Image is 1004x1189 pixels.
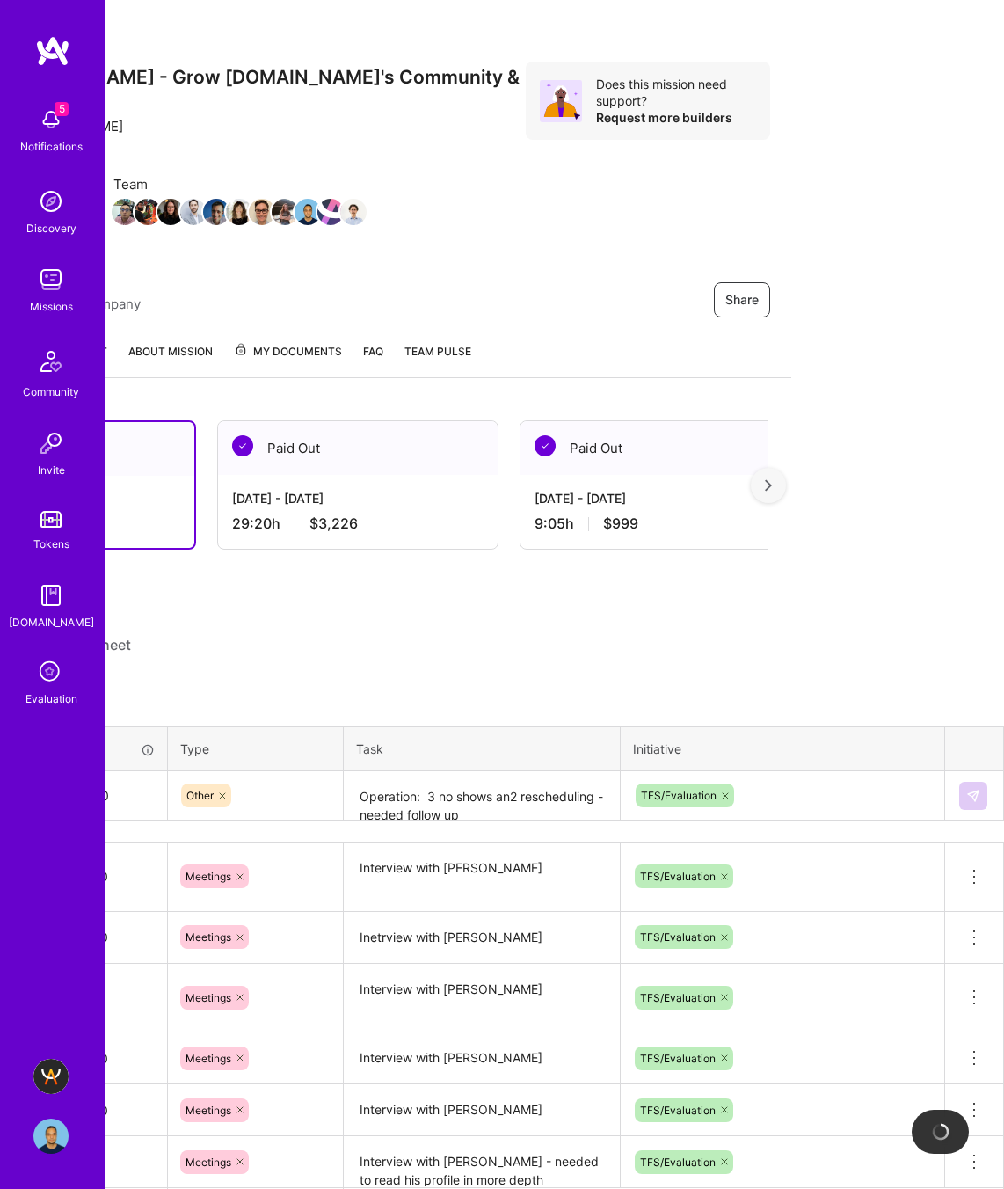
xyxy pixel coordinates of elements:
[344,727,621,771] th: Task
[346,914,618,962] textarea: Inetrview with [PERSON_NAME]
[186,1052,231,1065] span: Meetings
[29,1119,73,1154] a: User Avatar
[640,1104,716,1117] span: TFS/Evaluation
[35,35,70,67] img: logo
[26,219,76,237] div: Discovery
[61,1087,167,1134] input: HH:MM
[23,383,79,401] div: Community
[346,1086,618,1134] textarea: Interview with [PERSON_NAME]
[346,1138,618,1186] textarea: Interview with [PERSON_NAME] - needed to read his profile in more depth
[55,102,69,116] span: 5
[61,853,167,900] input: HH:MM
[62,772,166,819] input: HH:MM
[203,199,229,225] img: Team Member Avatar
[640,930,716,944] span: TFS/Evaluation
[535,435,556,456] img: Paid Out
[596,76,756,109] div: Does this mission need support?
[112,199,138,225] img: Team Member Avatar
[113,197,136,227] a: Team Member Avatar
[128,342,213,377] a: About Mission
[34,656,68,689] i: icon SelectionTeam
[966,789,980,803] img: Submit
[186,991,231,1004] span: Meetings
[234,342,342,361] span: My Documents
[640,991,716,1004] span: TFS/Evaluation
[73,740,155,758] div: Time
[535,489,786,507] div: [DATE] - [DATE]
[9,613,94,631] div: [DOMAIN_NAME]
[520,421,800,475] div: Paid Out
[234,342,342,377] a: My Documents
[180,199,207,225] img: Team Member Avatar
[20,137,83,156] div: Notifications
[113,175,365,193] span: Team
[182,197,205,227] a: Team Member Avatar
[30,340,72,383] img: Community
[136,197,159,227] a: Team Member Avatar
[404,342,471,377] a: Team Pulse
[317,199,344,225] img: Team Member Avatar
[232,514,484,533] div: 29:20 h
[226,199,252,225] img: Team Member Avatar
[251,197,273,227] a: Team Member Avatar
[603,514,638,533] span: $999
[535,514,786,533] div: 9:05 h
[30,297,73,316] div: Missions
[725,291,759,309] span: Share
[296,197,319,227] a: Team Member Avatar
[33,578,69,613] img: guide book
[273,197,296,227] a: Team Member Avatar
[640,1156,716,1169] span: TFS/Evaluation
[232,435,253,456] img: Paid Out
[25,689,77,708] div: Evaluation
[38,461,65,479] div: Invite
[342,197,365,227] a: Team Member Avatar
[218,421,498,475] div: Paid Out
[765,479,772,492] img: right
[959,782,989,810] div: null
[205,197,228,227] a: Team Member Avatar
[33,1119,69,1154] img: User Avatar
[232,489,484,507] div: [DATE] - [DATE]
[295,199,321,225] img: Team Member Avatar
[346,966,618,1032] textarea: Interview with [PERSON_NAME]
[249,199,275,225] img: Team Member Avatar
[61,974,167,1021] input: HH:MM
[928,1120,952,1143] img: loading
[33,262,69,297] img: teamwork
[61,1035,167,1082] input: HH:MM
[135,199,161,225] img: Team Member Avatar
[33,1059,69,1094] img: A.Team - Grow A.Team's Community & Demand
[404,345,471,358] span: Team Pulse
[363,342,383,377] a: FAQ
[168,727,344,771] th: Type
[346,1034,618,1083] textarea: Interview with [PERSON_NAME]
[186,1104,231,1117] span: Meetings
[633,740,932,758] div: Initiative
[309,514,358,533] span: $3,226
[228,197,251,227] a: Team Member Avatar
[61,914,167,960] input: HH:MM
[33,184,69,219] img: discovery
[159,197,182,227] a: Team Member Avatar
[340,199,367,225] img: Team Member Avatar
[641,789,717,802] span: TFS/Evaluation
[33,102,69,137] img: bell
[596,109,756,126] div: Request more builders
[186,930,231,944] span: Meetings
[40,511,62,528] img: tokens
[186,1156,231,1169] span: Meetings
[640,870,716,883] span: TFS/Evaluation
[186,870,231,883] span: Meetings
[186,789,214,802] span: Other
[157,199,184,225] img: Team Member Avatar
[346,773,618,820] textarea: Operation: 3 no shows an2 rescheduling - needed follow up
[33,535,69,553] div: Tokens
[714,282,770,317] button: Share
[540,80,582,122] img: Avatar
[33,426,69,461] img: Invite
[640,1052,716,1065] span: TFS/Evaluation
[29,1059,73,1094] a: A.Team - Grow A.Team's Community & Demand
[346,844,618,910] textarea: Interview with [PERSON_NAME]
[61,1139,167,1185] input: HH:MM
